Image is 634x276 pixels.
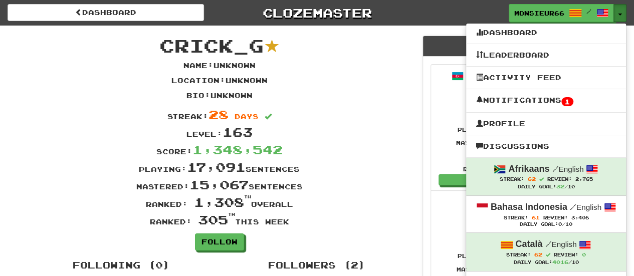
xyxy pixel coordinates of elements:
[508,164,549,174] strong: Afrikaans
[545,239,551,248] span: /
[456,135,569,148] div: Mastered sentences
[439,174,587,185] a: Play
[491,202,567,212] strong: Bahasa Indonesia
[32,260,212,270] h4: Following (0)
[457,261,569,274] div: Mastered sentences
[515,239,542,249] strong: Català
[476,258,616,266] div: Daily Goal: /10
[466,196,626,232] a: Bahasa Indonesia /English Streak: 61 Review: 3,406 Daily Goal:0/10
[552,165,583,173] small: English
[466,140,626,153] a: Discussions
[476,183,616,190] div: Daily Goal: /10
[534,251,542,257] span: 62
[24,141,415,158] div: Score:
[531,214,539,220] span: 61
[456,148,569,161] div: Ranked: overall
[192,142,283,157] span: 1,348,542
[552,164,558,173] span: /
[514,9,564,18] span: monsieur66
[457,222,569,235] div: Level:
[186,91,253,101] p: Bio : Unknown
[466,117,626,130] a: Profile
[547,176,571,182] span: Review:
[423,36,602,57] div: Languages
[235,112,259,121] span: days
[24,193,415,211] div: Ranked: overall
[570,202,576,211] span: /
[575,176,592,182] span: 2,765
[466,94,626,108] a: Notifications1
[570,203,601,211] small: English
[546,252,550,257] span: Streak includes today.
[561,97,573,106] span: 1
[554,252,578,257] span: Review:
[466,71,626,84] a: Activity Feed
[208,107,229,122] span: 28
[244,194,251,199] sup: th
[8,4,204,21] a: Dashboard
[456,122,569,135] div: Playing sentences
[466,49,626,62] a: Leaderboard
[571,215,588,220] span: 3,406
[476,221,616,228] div: Daily Goal: /10
[228,212,235,217] sup: th
[545,240,576,248] small: English
[539,177,543,181] span: Streak includes today.
[506,252,531,257] span: Streak:
[171,76,268,86] p: Location : Unknown
[457,209,569,222] div: Streak:
[556,183,564,189] span: 32
[456,96,569,109] div: Level:
[24,211,415,228] div: Ranked: this week
[195,233,244,250] a: Follow
[543,215,567,220] span: Review:
[457,248,569,261] div: Playing sentences
[509,4,614,22] a: monsieur66 /
[189,177,249,192] span: 15,067
[24,158,415,176] div: Playing: sentences
[198,212,235,227] span: 305
[582,251,586,257] span: 0
[558,221,562,227] span: 0
[586,8,591,15] span: /
[456,82,569,95] div: Streak:
[499,176,524,182] span: Streak:
[219,4,415,22] a: Clozemaster
[456,109,569,122] div: Score:
[527,176,535,182] span: 62
[466,158,626,195] a: Afrikaans /English Streak: 62 Review: 2,765 Daily Goal:32/10
[456,161,569,174] div: Ranked: this week
[466,233,626,270] a: Català /English Streak: 62 Review: 0 Daily Goal:4016/10
[223,124,253,139] span: 163
[194,194,251,209] span: 1,308
[227,260,407,270] h4: Followers (2)
[503,215,528,220] span: Streak:
[24,176,415,193] div: Mastered: sentences
[159,35,264,56] span: Crick_G
[552,259,568,265] span: 4016
[24,123,415,141] div: Level:
[466,26,626,39] a: Dashboard
[187,159,246,174] span: 17,091
[183,61,256,71] p: Name : Unknown
[457,235,569,248] div: Score:
[24,106,415,123] div: Streak:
